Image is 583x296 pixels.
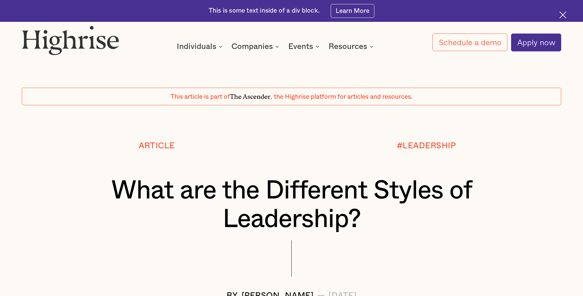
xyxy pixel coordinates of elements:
div: Resources [329,43,375,50]
div: Events [288,43,313,50]
span: The Ascender [230,91,270,99]
div: #LEADERSHIP [397,142,456,150]
a: Apply now [511,34,561,51]
img: Highrise logo [22,26,119,55]
span: , the Highrise platform for articles and resources. [270,94,412,100]
div: Individuals [177,43,216,50]
div: Companies [231,43,273,50]
h1: What are the Different Styles of Leadership? [44,176,539,234]
div: Article [139,142,175,150]
div: Individuals [177,43,224,50]
a: Learn More [331,4,375,18]
div: Companies [231,43,281,50]
div: Resources [329,43,367,50]
img: Cross icon [559,11,566,18]
span: This article is part of [171,94,230,100]
div: This is some text inside of a div block. [209,6,320,15]
div: Events [288,43,321,50]
a: Schedule a demo [432,34,507,51]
